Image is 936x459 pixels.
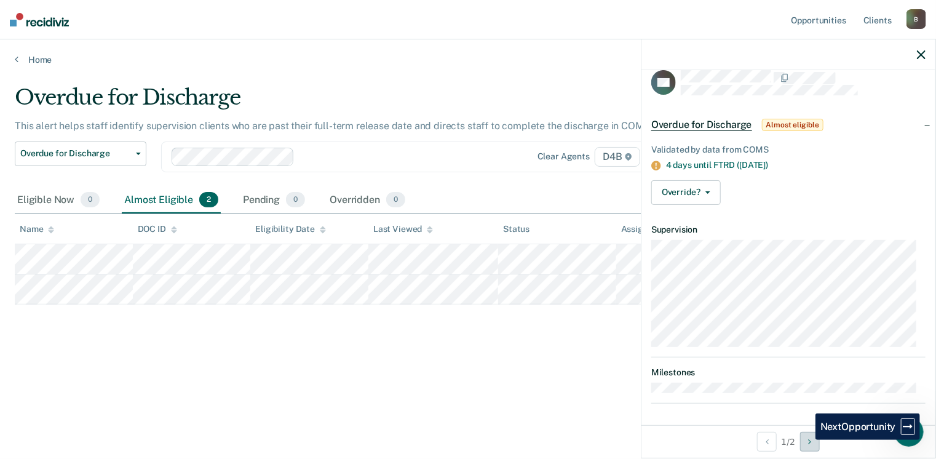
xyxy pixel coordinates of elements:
span: Overdue for Discharge [651,119,752,131]
div: Overdue for Discharge [15,85,717,120]
div: Overridden [327,187,408,214]
div: Validated by data from COMS [651,145,926,155]
img: Recidiviz [10,13,69,26]
span: 2 [199,192,218,208]
div: Name [20,224,54,234]
dt: Supervision [651,225,926,235]
div: Pending [240,187,307,214]
div: Almost Eligible [122,187,221,214]
div: Overdue for DischargeAlmost eligible [641,105,935,145]
dt: Milestones [651,367,926,378]
div: Assigned to [621,224,679,234]
a: Home [15,54,921,65]
span: 0 [286,192,305,208]
div: DOC ID [138,224,177,234]
button: Next Opportunity [800,432,820,452]
div: Status [503,224,529,234]
span: 0 [386,192,405,208]
div: 4 days until FTRD ([DATE]) [666,160,926,170]
div: Clear agents [537,151,590,162]
div: Eligible Now [15,187,102,214]
span: Almost eligible [762,119,823,131]
div: 1 / 2 [641,425,935,458]
iframe: Intercom live chat [894,417,924,447]
button: Previous Opportunity [757,432,777,452]
div: B [906,9,926,29]
span: Overdue for Discharge [20,148,131,159]
div: Last Viewed [373,224,433,234]
div: Eligibility Date [255,224,326,234]
button: Override? [651,180,721,205]
p: This alert helps staff identify supervision clients who are past their full-term release date and... [15,120,653,132]
span: 0 [81,192,100,208]
span: D4B [595,147,640,167]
